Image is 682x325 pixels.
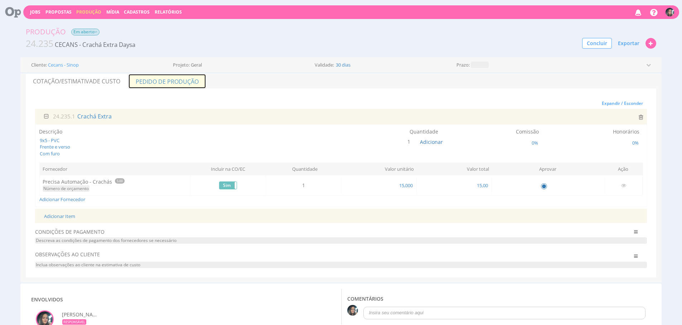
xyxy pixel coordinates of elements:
[666,8,674,16] img: 1738759711_c390b6_whatsapp_image_20250205_at_084805.jpeg
[266,178,341,194] td: 1
[26,74,127,89] a: Cotação/Estimativade Custo
[76,9,101,15] a: Produção
[153,9,184,15] button: Relatórios
[456,63,470,67] label: Prazo:
[115,178,125,184] span: 5.00
[417,162,492,175] th: Valor total
[48,63,79,67] a: Cecans - Sinop
[35,251,596,258] span: OBSERVAÇÕES AO CLIENTE
[128,74,206,89] a: Pedido de Produção
[410,128,438,135] label: Quantidade
[124,9,150,15] span: Cadastros
[191,63,202,67] span: Geral
[604,162,643,175] th: Ação
[35,228,596,236] span: CONDIÇÕES DE PAGAMENTO
[613,128,639,135] label: Honorários
[28,9,43,15] button: Jobs
[155,9,182,15] a: Relatórios
[122,9,152,15] button: Cadastros
[40,162,190,175] th: Fornecedor
[106,9,119,15] a: Mídia
[31,63,47,67] label: Cliente:
[266,162,341,175] th: Quantidade
[30,9,40,15] a: Jobs
[93,77,120,85] span: de Custo
[55,40,135,49] span: CECANS - Crachá Extra Daysa
[398,182,413,189] span: 15,000
[26,37,135,50] span: CECANS - Crachá Extra Daysa
[40,175,190,196] td: Precisa Automação - Crachás
[219,182,237,189] label: Sim
[77,112,112,120] span: Crachá Extra
[516,128,539,135] label: Comissão
[74,9,103,15] button: Produção
[45,9,72,15] span: Propostas
[39,137,287,157] span: 9x5 - PVC Frente e verso Com furo
[39,196,85,203] a: Adicionar Fornecedor
[582,38,612,49] button: Concluir
[173,63,190,67] label: Projeto:
[62,319,86,325] div: RESPONSÁVEL
[476,182,489,189] span: 15,00
[632,140,639,146] span: 0%
[341,162,417,175] th: Valor unitário
[618,40,639,47] span: Exportar
[71,29,100,35] span: Em aberto
[531,140,539,146] span: 0%
[44,213,75,219] a: Adicionar Item
[35,237,647,244] span: Descreva as condições de pagamento dos fornecedores se necessário
[598,98,647,109] button: Expandir / Esconder
[335,63,351,67] span: 30 dias
[639,114,643,120] i: Excluir
[420,139,443,145] span: Adicionar
[104,9,121,15] button: Mídia
[420,139,443,146] button: Adicionar
[43,185,90,192] span: Número de orçamento
[43,9,74,15] button: Propostas
[613,37,644,49] button: Exportar
[53,113,75,120] span: 24.235.1
[347,296,647,301] h3: COMENTáRIOS
[492,162,604,175] th: Aprovar
[31,297,63,302] h3: Envolvidos
[26,37,53,49] span: 24.235
[26,26,66,37] div: Produção
[39,128,62,135] label: Descrição
[35,262,647,268] span: Inclua observações ao cliente na estimativa de custo
[190,162,266,175] th: Incluir na CO/EC
[62,311,98,318] span: Amanda
[406,137,413,146] span: 1
[315,63,334,67] label: Validade:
